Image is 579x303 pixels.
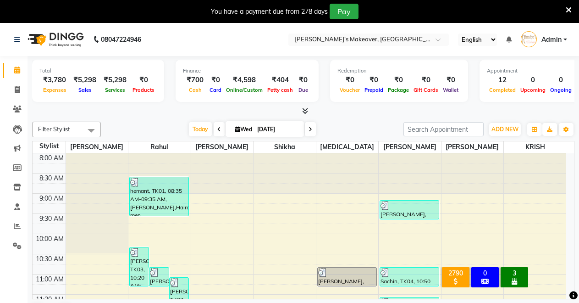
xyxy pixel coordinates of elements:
span: Services [103,87,127,93]
div: ₹404 [265,75,295,85]
img: logo [23,27,86,52]
b: 08047224946 [101,27,141,52]
span: Filter Stylist [38,125,70,133]
div: 2790 [444,269,468,277]
div: 3 [502,269,526,277]
div: ₹0 [130,75,157,85]
div: ₹0 [441,75,461,85]
span: Ongoing [548,87,574,93]
div: ₹0 [411,75,441,85]
span: [PERSON_NAME] [441,141,504,153]
span: Card [207,87,224,93]
img: Admin [521,31,537,47]
span: Cash [187,87,204,93]
div: 0 [473,269,497,277]
div: hemant, TK01, 08:35 AM-09:35 AM, [PERSON_NAME],Haircut men [130,177,188,216]
span: Package [386,87,411,93]
span: Shikha [254,141,316,153]
div: 0 [548,75,574,85]
span: Wallet [441,87,461,93]
div: ₹700 [183,75,207,85]
div: [PERSON_NAME], TK02, 09:10 AM-09:40 AM, Haircut men [380,201,439,219]
span: ADD NEW [491,126,518,133]
div: ₹3,780 [39,75,70,85]
div: You have a payment due from 278 days [211,7,328,17]
div: Redemption [337,67,461,75]
div: ₹0 [362,75,386,85]
span: [PERSON_NAME] [191,141,254,153]
div: ₹0 [386,75,411,85]
span: [PERSON_NAME] [66,141,128,153]
span: [MEDICAL_DATA] [316,141,379,153]
div: ₹0 [207,75,224,85]
button: ADD NEW [489,123,521,136]
span: Due [296,87,310,93]
span: Online/Custom [224,87,265,93]
div: ₹0 [337,75,362,85]
span: Rahul [128,141,191,153]
div: 10:00 AM [34,234,66,244]
input: Search Appointment [403,122,484,136]
span: Upcoming [518,87,548,93]
div: ₹5,298 [70,75,100,85]
span: Voucher [337,87,362,93]
input: 2025-09-03 [254,123,300,136]
span: Expenses [41,87,69,93]
span: Petty cash [265,87,295,93]
div: ₹5,298 [100,75,130,85]
div: Sachin, TK04, 10:50 AM-11:20 AM, Haircut men [380,268,439,286]
span: Sales [76,87,94,93]
div: 9:30 AM [38,214,66,224]
button: Pay [330,4,358,19]
span: Today [189,122,212,136]
div: 8:00 AM [38,153,66,163]
div: Stylist [33,141,66,151]
div: [PERSON_NAME], TK05, 10:50 AM-11:20 AM, [PERSON_NAME] [149,268,168,286]
div: Finance [183,67,311,75]
div: 12 [487,75,518,85]
span: Completed [487,87,518,93]
div: 10:30 AM [34,254,66,264]
div: ₹4,598 [224,75,265,85]
div: 11:00 AM [34,275,66,284]
div: 0 [518,75,548,85]
div: [PERSON_NAME], TK05, 10:50 AM-11:20 AM, [PERSON_NAME] [318,268,376,286]
div: ₹0 [295,75,311,85]
span: Prepaid [362,87,386,93]
span: Products [130,87,157,93]
span: [PERSON_NAME] [379,141,441,153]
div: Total [39,67,157,75]
span: Gift Cards [411,87,441,93]
div: 8:30 AM [38,174,66,183]
div: 9:00 AM [38,194,66,203]
div: [PERSON_NAME], TK03, 10:20 AM-11:20 AM, [PERSON_NAME],Haircut men [130,247,149,286]
span: Admin [541,35,562,45]
span: KRISH [504,141,566,153]
span: Wed [233,126,254,133]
